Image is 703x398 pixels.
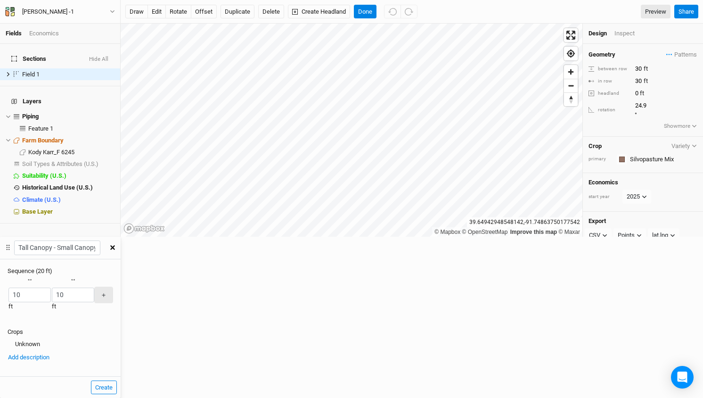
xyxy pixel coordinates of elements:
[22,196,61,203] span: Climate (U.S.)
[652,231,668,240] div: lat,lng
[564,65,578,79] button: Zoom in
[622,190,651,204] button: 2025
[614,29,648,38] div: Inspect
[22,196,114,204] div: Climate (U.S.)
[666,50,697,59] span: Patterns
[589,193,621,200] div: start year
[467,217,582,227] div: 39.64942948548142 , -91.74863750177542
[28,125,114,133] div: Feature 1
[564,93,578,106] span: Reset bearing to north
[28,125,53,132] span: Feature 1
[635,111,637,118] span: °
[191,5,217,19] button: offset
[618,231,635,240] div: Points
[663,122,698,131] button: Showmore
[28,149,114,156] div: Kody Karr_F 6245
[589,51,615,58] h4: Geometry
[22,184,114,191] div: Historical Land Use (U.S.)
[221,5,254,19] button: Duplicate
[671,142,697,149] button: Variety
[589,142,602,150] h4: Crop
[564,79,578,92] button: Zoom out
[22,7,74,17] div: Kody Karr -1
[288,5,350,19] button: Create Headland
[14,240,100,255] input: Pattern name
[22,137,114,144] div: Farm Boundary
[589,217,697,225] h4: Export
[589,29,607,38] div: Design
[165,5,191,19] button: rotate
[462,229,508,235] a: OpenStreetMap
[671,366,694,389] div: Open Intercom Messenger
[258,5,284,19] button: Delete
[585,228,612,242] button: CSV
[564,92,578,106] button: Reset bearing to north
[354,5,376,19] button: Done
[22,137,64,144] span: Farm Boundary
[121,24,582,398] canvas: Map
[22,172,114,180] div: Suitability (U.S.)
[384,5,401,19] button: Undo (^z)
[91,381,117,395] button: Create
[6,30,22,37] a: Fields
[22,160,98,167] span: Soil Types & Attributes (U.S.)
[589,107,630,114] div: rotation
[627,154,697,165] input: Silvopasture Mix
[589,90,630,97] div: headland
[94,287,113,303] button: ＋
[22,160,114,168] div: Soil Types & Attributes (U.S.)
[564,28,578,42] button: Enter fullscreen
[147,5,166,19] button: edit
[674,5,698,19] button: Share
[27,275,33,284] div: ↔
[8,340,113,348] div: Unknown
[29,29,59,38] div: Economics
[22,71,40,78] span: Field 1
[5,7,115,17] button: [PERSON_NAME] -1
[8,302,13,311] label: ft
[510,229,557,235] a: Improve this map
[22,184,93,191] span: Historical Land Use (U.S.)
[22,172,66,179] span: Suitability (U.S.)
[641,5,670,19] a: Preview
[564,47,578,60] button: Find my location
[52,302,56,311] label: ft
[8,267,113,275] div: Sequence ( 20 ft )
[123,223,165,234] a: Mapbox logo
[434,229,460,235] a: Mapbox
[6,92,114,111] h4: Layers
[22,208,53,215] span: Base Layer
[22,7,74,17] div: [PERSON_NAME] -1
[22,113,39,120] span: Piping
[8,352,50,363] button: Add description
[89,56,109,63] button: Hide All
[22,71,114,78] div: Field 1
[558,229,580,235] a: Maxar
[28,149,74,156] span: Kody Karr_F 6245
[401,5,417,19] button: Redo (^Z)
[666,50,697,60] button: Patterns
[22,208,114,216] div: Base Layer
[11,55,46,63] span: Sections
[589,66,630,73] div: between row
[613,228,646,242] button: Points
[8,328,113,336] div: Crops
[589,78,630,85] div: in row
[648,228,679,242] button: lat,lng
[589,179,697,186] h4: Economics
[589,231,600,240] div: CSV
[22,113,114,120] div: Piping
[589,156,612,163] div: primary
[70,275,76,284] div: ↔
[125,5,148,19] button: draw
